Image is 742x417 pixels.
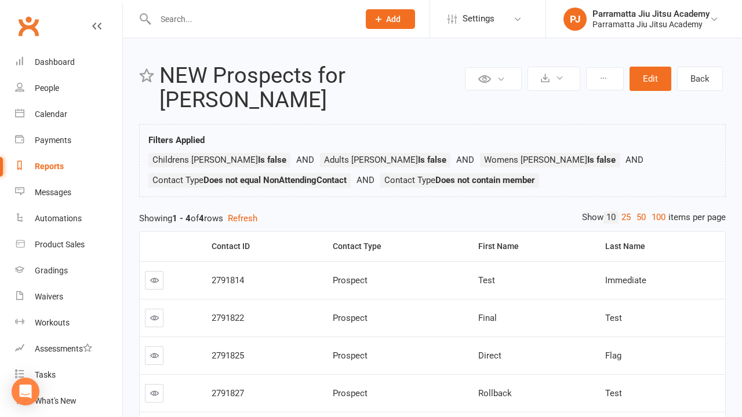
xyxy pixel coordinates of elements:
strong: Does not equal NonAttendingContact [203,175,347,185]
strong: 1 - 4 [172,213,191,224]
a: Back [677,67,723,91]
span: 2791825 [212,350,244,361]
a: Gradings [15,258,122,284]
a: Calendar [15,101,122,127]
span: Immediate [605,275,646,286]
button: Refresh [228,211,257,225]
a: Automations [15,206,122,232]
div: Workouts [35,318,70,327]
strong: Is false [587,155,616,165]
a: People [15,75,122,101]
span: Direct [478,350,501,361]
div: Last Name [605,242,716,251]
div: What's New [35,396,77,405]
div: PJ [563,8,587,31]
span: Test [605,388,622,398]
a: Tasks [15,362,122,388]
span: Prospect [333,275,368,286]
strong: 4 [199,213,204,224]
div: Waivers [35,292,63,301]
a: Reports [15,153,122,180]
div: Reports [35,162,64,171]
div: First Name [478,242,591,251]
div: People [35,83,59,93]
span: Settings [463,6,494,32]
strong: Does not contain member [435,175,535,185]
strong: Filters Applied [148,135,205,145]
div: Parramatta Jiu Jitsu Academy [592,19,710,30]
a: 25 [619,211,634,224]
button: Edit [630,67,671,91]
div: Contact ID [212,242,318,251]
a: 100 [649,211,668,224]
a: Messages [15,180,122,206]
div: Tasks [35,370,56,379]
h2: NEW Prospects for [PERSON_NAME] [159,64,462,112]
span: Prospect [333,388,368,398]
a: Clubworx [14,12,43,41]
a: 10 [603,211,619,224]
span: Test [478,275,495,286]
input: Search... [152,11,351,27]
div: Payments [35,136,71,145]
span: Prospect [333,350,368,361]
div: Calendar [35,109,67,119]
div: Automations [35,214,82,223]
span: Contact Type [384,175,535,185]
span: Final [478,313,497,323]
a: Waivers [15,284,122,310]
span: 2791814 [212,275,244,286]
a: Dashboard [15,49,122,75]
div: Open Intercom Messenger [12,378,39,405]
a: Assessments [15,336,122,362]
a: What's New [15,388,122,414]
span: Flag [605,350,621,361]
span: Prospect [333,313,368,323]
span: Test [605,313,622,323]
a: 50 [634,211,649,224]
div: Showing of rows [139,211,726,225]
button: Add [366,9,415,29]
span: 2791827 [212,388,244,398]
strong: Is false [418,155,446,165]
a: Workouts [15,310,122,336]
div: Show items per page [582,211,726,224]
div: Messages [35,188,71,197]
div: Gradings [35,266,68,275]
a: Product Sales [15,232,122,258]
span: Contact Type [152,175,347,185]
div: Parramatta Jiu Jitsu Academy [592,9,710,19]
div: Assessments [35,344,92,353]
a: Payments [15,127,122,153]
div: Contact Type [333,242,464,251]
span: Childrens [PERSON_NAME] [152,155,286,165]
span: Adults [PERSON_NAME] [324,155,446,165]
span: 2791822 [212,313,244,323]
span: Rollback [478,388,512,398]
span: Womens [PERSON_NAME] [484,155,616,165]
span: Add [386,14,401,24]
strong: Is false [258,155,286,165]
div: Product Sales [35,240,85,249]
div: Dashboard [35,57,75,67]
